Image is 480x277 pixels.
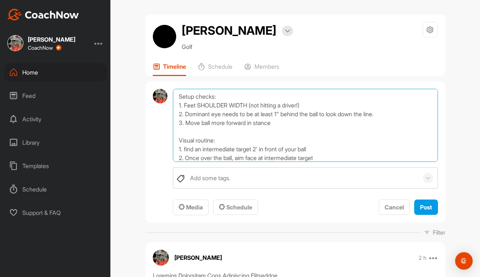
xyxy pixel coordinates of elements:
p: Members [254,63,279,70]
div: Activity [4,110,107,128]
p: [PERSON_NAME] [174,253,222,262]
p: 2 h [419,254,426,262]
img: square_d578aadc82858a3782d1cb8122fdaf47.jpg [7,35,23,51]
p: Schedule [208,63,233,70]
div: Library [4,133,107,152]
span: Media [179,204,203,211]
span: Cancel [385,204,404,211]
img: avatar [153,89,168,104]
div: Feed [4,87,107,105]
img: avatar [153,250,169,266]
p: Timeline [163,63,186,70]
button: Post [414,200,438,215]
div: Home [4,63,107,81]
p: Filter [433,228,445,237]
div: [PERSON_NAME] [28,37,75,42]
span: Post [420,204,432,211]
p: Golf [182,42,293,51]
img: avatar [153,25,176,48]
div: Add some tags. [190,174,231,182]
img: arrow-down [285,29,290,33]
div: Templates [4,157,107,175]
div: Open Intercom Messenger [455,252,473,270]
div: Schedule [4,180,107,198]
button: Media [173,200,209,215]
button: Schedule [213,200,258,215]
div: CoachNow [28,45,61,51]
textarea: Putting session: Step 1: Place a small marker or sharpie mark 2' from your ball and see if you ca... [173,89,438,162]
img: CoachNow [7,9,79,20]
h2: [PERSON_NAME] [182,22,276,39]
span: Schedule [219,204,252,211]
div: Support & FAQ [4,204,107,222]
button: Cancel [379,200,410,215]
